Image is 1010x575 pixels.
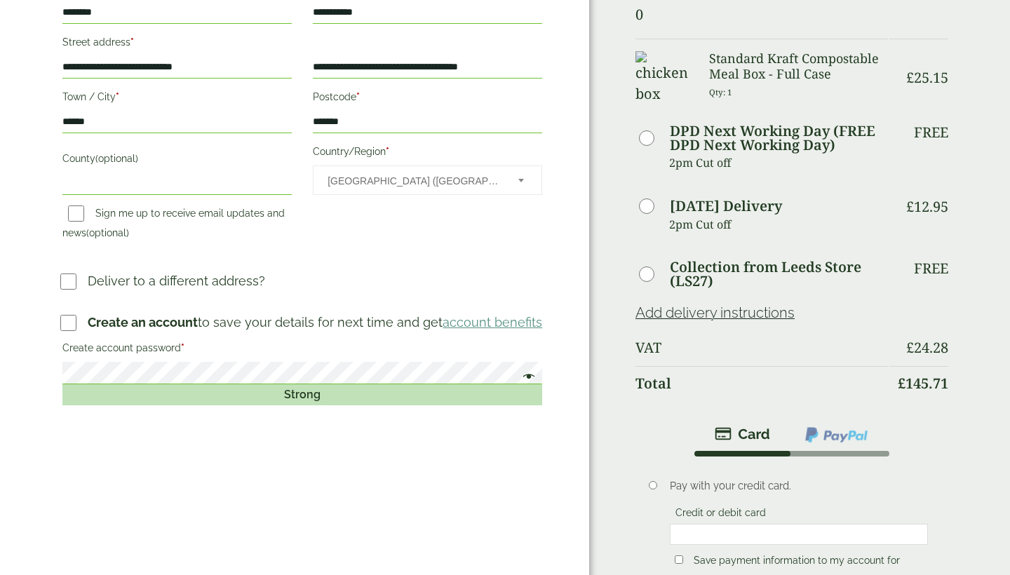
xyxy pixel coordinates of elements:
label: [DATE] Delivery [670,199,782,213]
label: Credit or debit card [670,507,772,522]
label: Collection from Leeds Store (LS27) [670,260,888,288]
label: Create account password [62,338,542,362]
bdi: 12.95 [906,197,948,216]
div: Strong [62,384,542,405]
label: County [62,149,292,172]
p: Free [914,260,948,277]
p: 2pm Cut off [669,152,888,173]
span: £ [906,68,914,87]
iframe: Secure card payment input frame [674,528,924,541]
label: Town / City [62,87,292,111]
label: Postcode [313,87,542,111]
label: Sign me up to receive email updates and news [62,208,285,243]
th: VAT [635,331,888,365]
p: to save your details for next time and get [88,313,542,332]
label: DPD Next Working Day (FREE DPD Next Working Day) [670,124,888,152]
label: Country/Region [313,142,542,165]
abbr: required [116,91,119,102]
bdi: 25.15 [906,68,948,87]
span: £ [906,197,914,216]
bdi: 24.28 [906,338,948,357]
span: (optional) [95,153,138,164]
input: Sign me up to receive email updates and news(optional) [68,205,84,222]
span: United Kingdom (UK) [328,166,499,196]
abbr: required [356,91,360,102]
abbr: required [181,342,184,353]
a: account benefits [443,315,542,330]
span: Country/Region [313,165,542,195]
strong: Create an account [88,315,198,330]
label: Street address [62,32,292,56]
p: Pay with your credit card. [670,478,928,494]
p: Free [914,124,948,141]
p: Deliver to a different address? [88,271,265,290]
th: Total [635,366,888,400]
abbr: required [130,36,134,48]
span: £ [898,374,905,393]
p: 2pm Cut off [669,214,888,235]
span: £ [906,338,914,357]
small: Qty: 1 [709,87,732,97]
bdi: 145.71 [898,374,948,393]
img: chicken box [635,51,692,104]
img: stripe.png [715,426,770,442]
abbr: required [386,146,389,157]
img: ppcp-gateway.png [804,426,869,444]
a: Add delivery instructions [635,304,795,321]
h3: Standard Kraft Compostable Meal Box - Full Case [709,51,888,81]
span: (optional) [86,227,129,238]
